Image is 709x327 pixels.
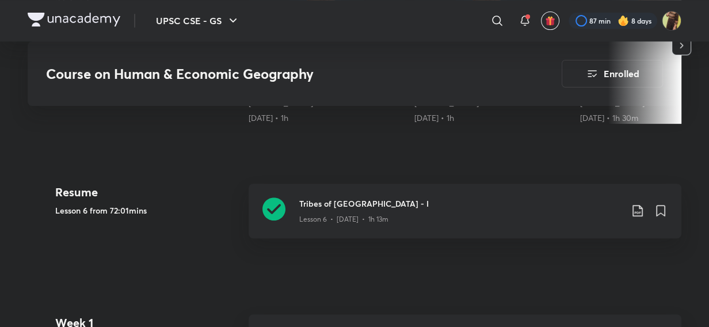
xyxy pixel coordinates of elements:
[55,184,239,201] h4: Resume
[414,112,571,124] div: 29th Apr • 1h
[541,12,559,30] button: avatar
[662,11,681,31] img: Uma Kumari Rajput
[562,60,663,88] button: Enrolled
[149,9,247,32] button: UPSC CSE - GS
[545,16,555,26] img: avatar
[617,15,629,26] img: streak
[249,184,681,252] a: Tribes of [GEOGRAPHIC_DATA] - ILesson 6 • [DATE] • 1h 13m
[46,66,497,82] h3: Course on Human & Economic Geography
[28,13,120,29] a: Company Logo
[249,112,405,124] div: 28th Apr • 1h
[299,214,388,225] p: Lesson 6 • [DATE] • 1h 13m
[299,197,622,210] h3: Tribes of [GEOGRAPHIC_DATA] - I
[28,13,120,26] img: Company Logo
[55,204,239,216] h5: Lesson 6 from 72:01mins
